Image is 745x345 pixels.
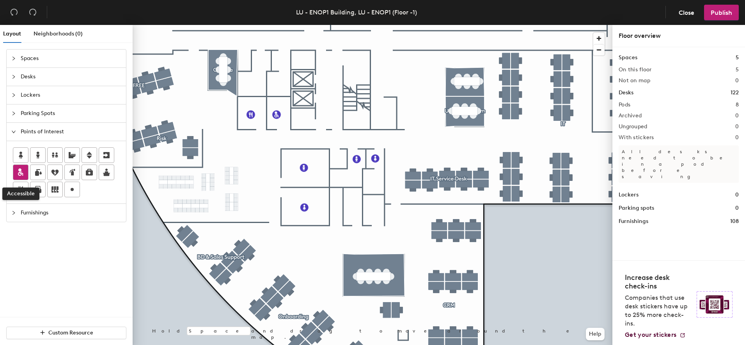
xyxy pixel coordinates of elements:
[21,204,121,222] span: Furnishings
[711,9,732,16] span: Publish
[11,93,16,97] span: collapsed
[619,88,633,97] h1: Desks
[11,111,16,116] span: collapsed
[11,74,16,79] span: collapsed
[11,129,16,134] span: expanded
[736,102,739,108] h2: 8
[731,88,739,97] h1: 122
[735,113,739,119] h2: 0
[619,31,739,41] div: Floor overview
[736,67,739,73] h2: 5
[13,165,28,180] button: Accessible
[11,211,16,215] span: collapsed
[21,86,121,104] span: Lockers
[21,68,121,86] span: Desks
[735,78,739,84] h2: 0
[619,217,648,226] h1: Furnishings
[736,53,739,62] h1: 5
[619,145,739,183] p: All desks need to be in a pod before saving
[735,134,739,141] h2: 0
[586,328,605,340] button: Help
[21,104,121,122] span: Parking Spots
[296,7,417,17] div: LU - ENOP1 Building, LU - ENOP1 (Floor -1)
[619,53,637,62] h1: Spaces
[3,30,21,37] span: Layout
[619,67,652,73] h2: On this floor
[735,124,739,130] h2: 0
[6,5,22,20] button: Undo (⌘ + Z)
[730,217,739,226] h1: 108
[735,204,739,212] h1: 0
[25,5,41,20] button: Redo (⌘ + ⇧ + Z)
[21,123,121,141] span: Points of Interest
[619,134,654,141] h2: With stickers
[619,191,639,199] h1: Lockers
[48,329,93,336] span: Custom Resource
[704,5,739,20] button: Publish
[6,327,126,339] button: Custom Resource
[625,294,692,328] p: Companies that use desk stickers have up to 25% more check-ins.
[10,8,18,16] span: undo
[697,291,733,318] img: Sticker logo
[619,102,630,108] h2: Pods
[625,331,676,338] span: Get your stickers
[11,56,16,61] span: collapsed
[619,113,642,119] h2: Archived
[672,5,701,20] button: Close
[625,273,692,290] h4: Increase desk check-ins
[34,30,83,37] span: Neighborhoods (0)
[619,204,654,212] h1: Parking spots
[679,9,694,16] span: Close
[21,50,121,67] span: Spaces
[625,331,686,339] a: Get your stickers
[735,191,739,199] h1: 0
[619,124,647,130] h2: Ungrouped
[619,78,650,84] h2: Not on map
